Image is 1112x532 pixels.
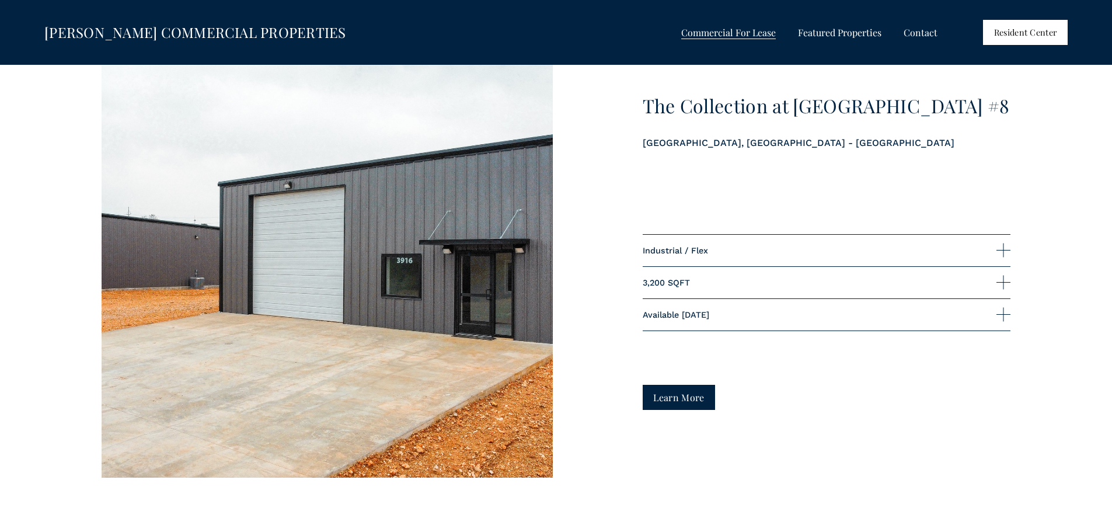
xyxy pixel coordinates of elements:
[681,24,776,41] a: folder dropdown
[983,20,1068,44] a: Resident Center
[643,95,1011,117] h3: The Collection at [GEOGRAPHIC_DATA] #8
[643,235,1011,266] button: Industrial / Flex
[643,299,1011,331] button: Available [DATE]
[643,135,1011,151] p: [GEOGRAPHIC_DATA], [GEOGRAPHIC_DATA] - [GEOGRAPHIC_DATA]
[643,278,997,287] span: 3,200 SQFT
[44,23,346,41] a: [PERSON_NAME] COMMERCIAL PROPERTIES
[798,25,881,40] span: Featured Properties
[643,310,997,319] span: Available [DATE]
[643,385,716,410] a: Learn More
[904,24,937,41] a: Contact
[798,24,881,41] a: folder dropdown
[643,267,1011,298] button: 3,200 SQFT
[643,246,997,255] span: Industrial / Flex
[681,25,776,40] span: Commercial For Lease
